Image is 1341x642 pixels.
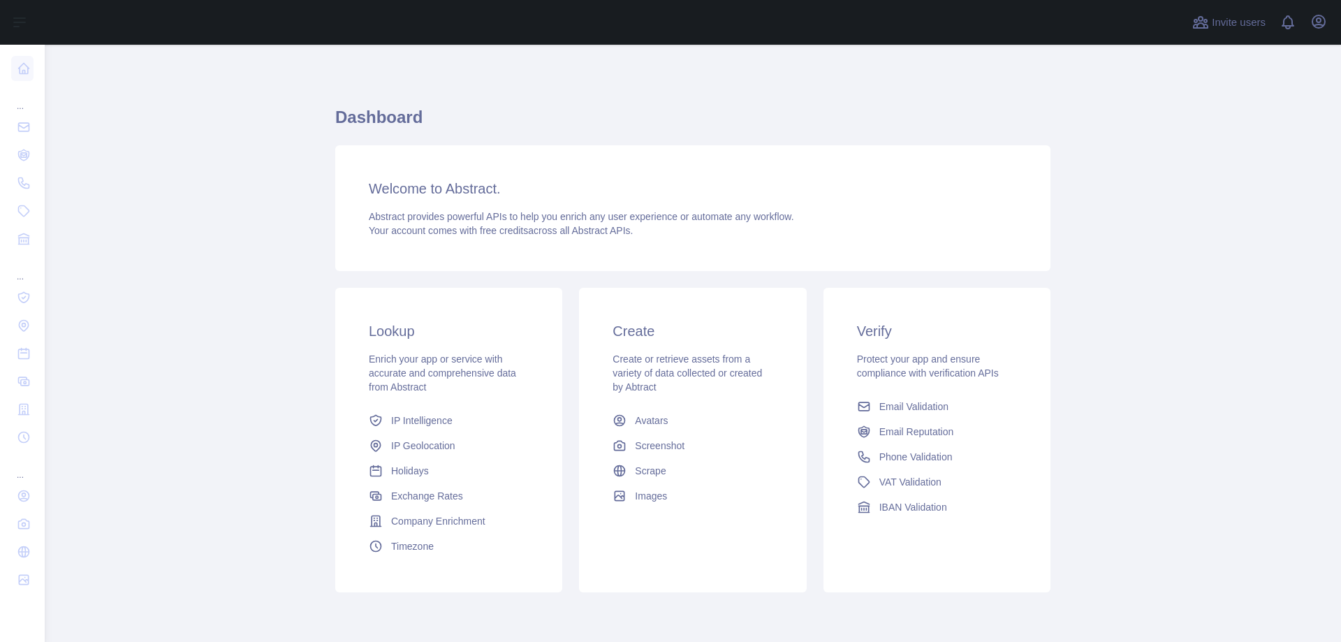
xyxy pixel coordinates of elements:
a: Email Validation [851,394,1023,419]
a: Holidays [363,458,534,483]
a: Company Enrichment [363,509,534,534]
a: Email Reputation [851,419,1023,444]
span: Avatars [635,414,668,428]
span: Holidays [391,464,429,478]
span: Email Validation [879,400,948,414]
a: IBAN Validation [851,495,1023,520]
span: IBAN Validation [879,500,947,514]
a: IP Geolocation [363,433,534,458]
h3: Welcome to Abstract. [369,179,1017,198]
span: Invite users [1212,15,1266,31]
span: Create or retrieve assets from a variety of data collected or created by Abtract [613,353,762,393]
h3: Create [613,321,772,341]
h3: Verify [857,321,1017,341]
a: Screenshot [607,433,778,458]
a: Timezone [363,534,534,559]
span: VAT Validation [879,475,941,489]
a: Exchange Rates [363,483,534,509]
span: IP Intelligence [391,414,453,428]
a: Images [607,483,778,509]
div: ... [11,84,34,112]
span: Timezone [391,539,434,553]
button: Invite users [1189,11,1268,34]
a: Phone Validation [851,444,1023,469]
a: IP Intelligence [363,408,534,433]
a: Scrape [607,458,778,483]
span: Screenshot [635,439,684,453]
span: IP Geolocation [391,439,455,453]
span: Email Reputation [879,425,954,439]
a: Avatars [607,408,778,433]
h3: Lookup [369,321,529,341]
a: VAT Validation [851,469,1023,495]
span: Protect your app and ensure compliance with verification APIs [857,353,999,379]
span: Abstract provides powerful APIs to help you enrich any user experience or automate any workflow. [369,211,794,222]
span: Images [635,489,667,503]
h1: Dashboard [335,106,1050,140]
span: Scrape [635,464,666,478]
span: Enrich your app or service with accurate and comprehensive data from Abstract [369,353,516,393]
div: ... [11,254,34,282]
span: free credits [480,225,528,236]
div: ... [11,453,34,481]
span: Company Enrichment [391,514,485,528]
span: Exchange Rates [391,489,463,503]
span: Your account comes with across all Abstract APIs. [369,225,633,236]
span: Phone Validation [879,450,953,464]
